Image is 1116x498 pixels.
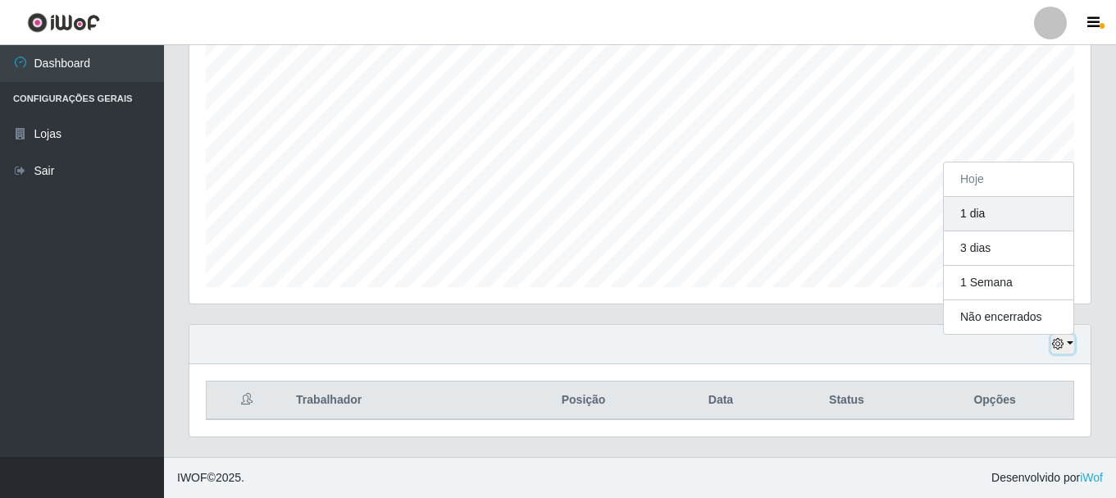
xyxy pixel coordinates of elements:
th: Status [777,381,916,420]
img: CoreUI Logo [27,12,100,33]
th: Data [664,381,777,420]
button: Hoje [944,162,1073,197]
th: Posição [503,381,664,420]
span: © 2025 . [177,469,244,487]
button: 3 dias [944,231,1073,266]
span: IWOF [177,471,207,484]
button: 1 Semana [944,266,1073,300]
button: Não encerrados [944,300,1073,334]
span: Desenvolvido por [991,469,1103,487]
th: Trabalhador [286,381,503,420]
th: Opções [916,381,1073,420]
a: iWof [1080,471,1103,484]
button: 1 dia [944,197,1073,231]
